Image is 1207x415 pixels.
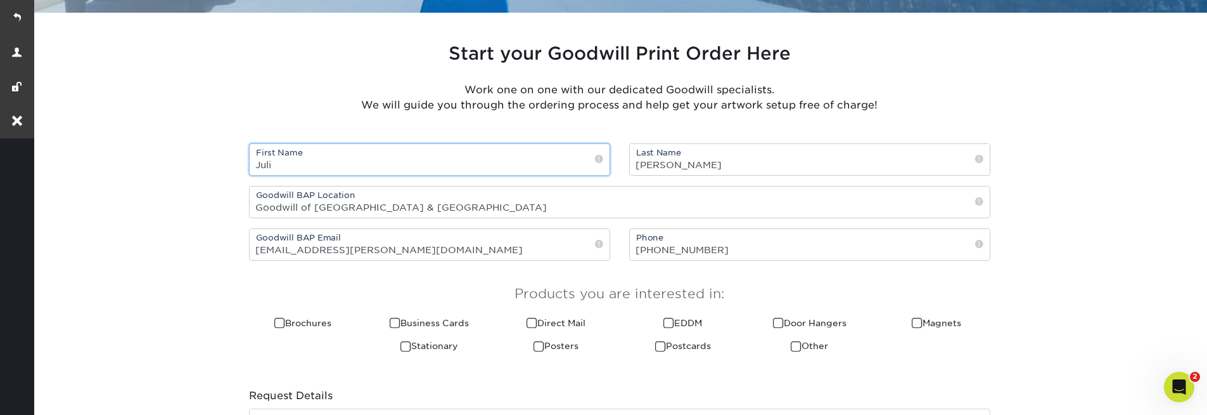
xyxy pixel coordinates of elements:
label: Direct Mail [527,317,585,329]
label: Door Hangers [773,317,846,329]
label: Brochures [274,317,331,329]
span: 2 [1190,372,1200,382]
label: Stationary [400,339,458,352]
h3: Start your Goodwill Print Order Here [249,43,990,65]
label: Magnets [912,317,961,329]
p: Work one on one with our dedicated Goodwill specialists. We will guide you through the ordering p... [249,82,990,113]
h3: Products you are interested in: [249,286,990,301]
label: Other [791,339,828,352]
label: EDDM [663,317,702,329]
iframe: Intercom live chat [1164,372,1194,402]
label: Posters [533,339,578,352]
label: Business Cards [390,317,469,329]
label: Postcards [655,339,711,352]
label: Request Details [249,388,333,404]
